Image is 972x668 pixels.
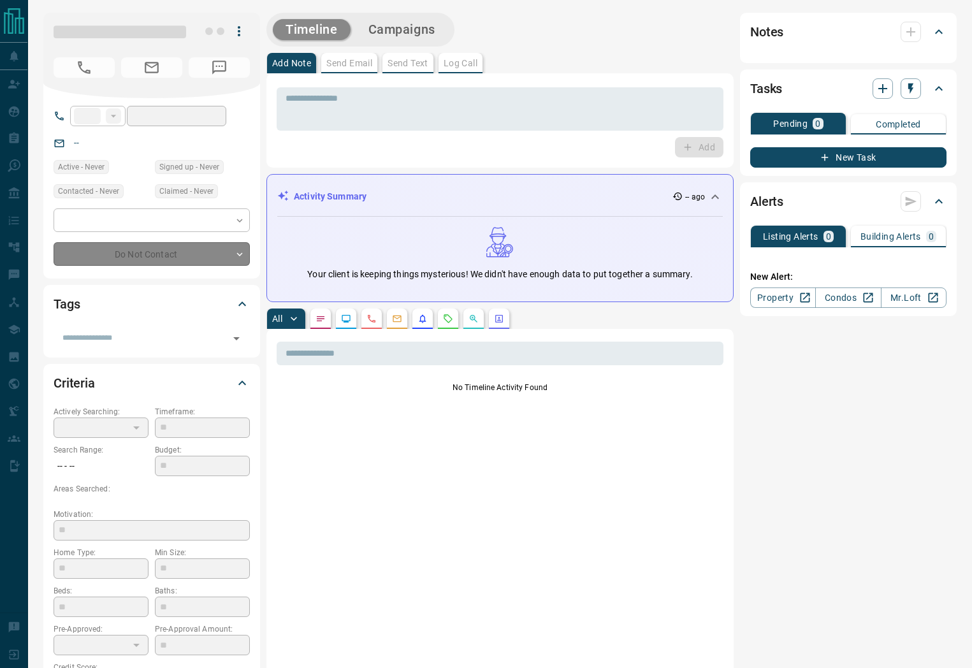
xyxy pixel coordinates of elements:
[155,406,250,417] p: Timeframe:
[54,623,149,635] p: Pre-Approved:
[54,242,250,266] div: Do Not Contact
[155,547,250,558] p: Min Size:
[750,186,947,217] div: Alerts
[155,444,250,456] p: Budget:
[392,314,402,324] svg: Emails
[815,119,820,128] p: 0
[881,287,947,308] a: Mr.Loft
[750,22,783,42] h2: Notes
[54,373,95,393] h2: Criteria
[307,268,692,281] p: Your client is keeping things mysterious! We didn't have enough data to put together a summary.
[876,120,921,129] p: Completed
[121,57,182,78] span: No Email
[58,185,119,198] span: Contacted - Never
[815,287,881,308] a: Condos
[294,190,366,203] p: Activity Summary
[417,314,428,324] svg: Listing Alerts
[273,19,351,40] button: Timeline
[54,294,80,314] h2: Tags
[54,57,115,78] span: No Number
[494,314,504,324] svg: Agent Actions
[773,119,808,128] p: Pending
[54,368,250,398] div: Criteria
[685,191,705,203] p: -- ago
[316,314,326,324] svg: Notes
[366,314,377,324] svg: Calls
[54,509,250,520] p: Motivation:
[159,185,214,198] span: Claimed - Never
[189,57,250,78] span: No Number
[155,623,250,635] p: Pre-Approval Amount:
[277,382,723,393] p: No Timeline Activity Found
[929,232,934,241] p: 0
[58,161,105,173] span: Active - Never
[54,289,250,319] div: Tags
[54,456,149,477] p: -- - --
[750,191,783,212] h2: Alerts
[155,585,250,597] p: Baths:
[750,78,782,99] h2: Tasks
[341,314,351,324] svg: Lead Browsing Activity
[750,287,816,308] a: Property
[228,330,245,347] button: Open
[277,185,723,208] div: Activity Summary-- ago
[356,19,448,40] button: Campaigns
[54,483,250,495] p: Areas Searched:
[159,161,219,173] span: Signed up - Never
[74,138,79,148] a: --
[750,73,947,104] div: Tasks
[826,232,831,241] p: 0
[750,147,947,168] button: New Task
[750,17,947,47] div: Notes
[54,406,149,417] p: Actively Searching:
[272,314,282,323] p: All
[860,232,921,241] p: Building Alerts
[272,59,311,68] p: Add Note
[763,232,818,241] p: Listing Alerts
[750,270,947,284] p: New Alert:
[468,314,479,324] svg: Opportunities
[54,585,149,597] p: Beds:
[443,314,453,324] svg: Requests
[54,444,149,456] p: Search Range:
[54,547,149,558] p: Home Type:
